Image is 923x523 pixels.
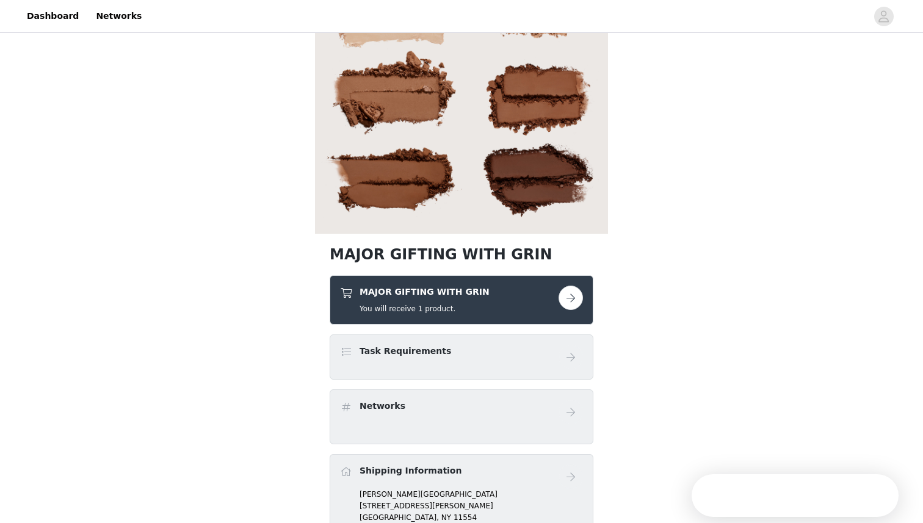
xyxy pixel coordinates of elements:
h4: Shipping Information [360,464,461,477]
h5: You will receive 1 product. [360,303,490,314]
p: [STREET_ADDRESS][PERSON_NAME] [360,500,583,511]
p: [PERSON_NAME][GEOGRAPHIC_DATA] [360,489,583,500]
div: Task Requirements [330,334,593,380]
span: 11554 [454,513,477,522]
h1: MAJOR GIFTING WITH GRIN [330,243,593,265]
a: Dashboard [20,2,86,30]
h4: MAJOR GIFTING WITH GRIN [360,286,490,298]
iframe: Intercom live chat discovery launcher [692,474,899,517]
div: MAJOR GIFTING WITH GRIN [330,275,593,325]
div: Networks [330,389,593,444]
h4: Task Requirements [360,345,451,358]
h4: Networks [360,400,405,413]
div: avatar [878,7,889,26]
span: [GEOGRAPHIC_DATA], [360,513,439,522]
a: Networks [89,2,149,30]
span: NY [441,513,451,522]
iframe: Intercom live chat [863,482,892,511]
